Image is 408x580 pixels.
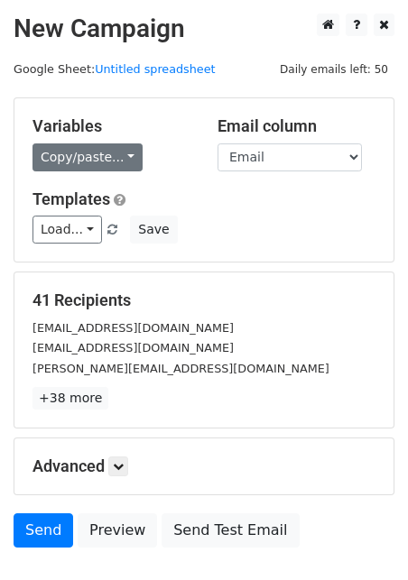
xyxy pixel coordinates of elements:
h2: New Campaign [14,14,394,44]
span: Daily emails left: 50 [274,60,394,79]
a: Load... [32,216,102,244]
h5: Variables [32,116,190,136]
a: Preview [78,513,157,548]
a: Send Test Email [162,513,299,548]
a: Templates [32,189,110,208]
h5: Email column [218,116,376,136]
iframe: Chat Widget [318,493,408,580]
a: Untitled spreadsheet [95,62,215,76]
small: [PERSON_NAME][EMAIL_ADDRESS][DOMAIN_NAME] [32,362,329,375]
h5: Advanced [32,456,376,476]
a: +38 more [32,387,108,410]
a: Send [14,513,73,548]
a: Copy/paste... [32,143,143,171]
button: Save [130,216,177,244]
small: [EMAIL_ADDRESS][DOMAIN_NAME] [32,321,234,335]
h5: 41 Recipients [32,290,376,310]
small: Google Sheet: [14,62,216,76]
small: [EMAIL_ADDRESS][DOMAIN_NAME] [32,341,234,354]
a: Daily emails left: 50 [274,62,394,76]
